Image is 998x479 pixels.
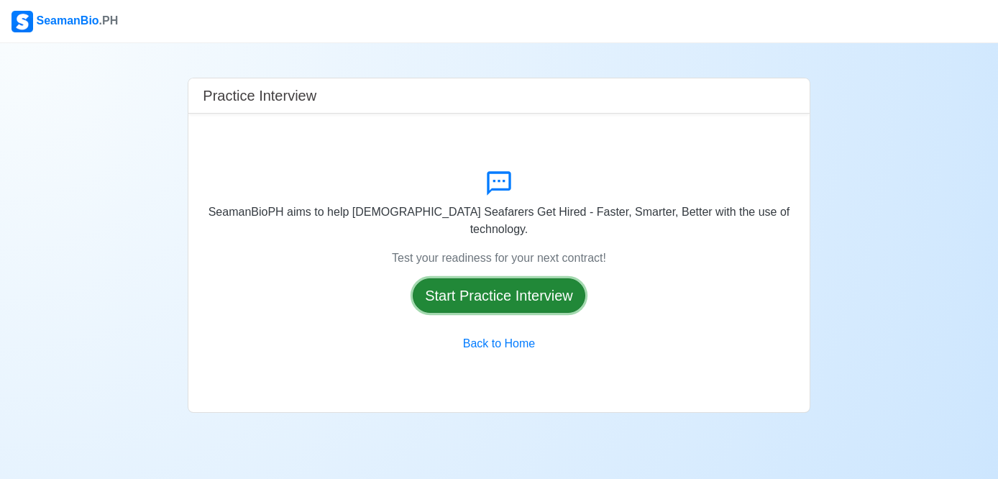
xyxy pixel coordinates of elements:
[12,11,33,32] img: Logo
[454,330,544,357] button: Back to Home
[200,204,797,238] p: SeamanBioPH aims to help [DEMOGRAPHIC_DATA] Seafarers Get Hired - Faster, Smarter, Better with th...
[99,14,119,27] span: .PH
[413,278,585,313] button: Start Practice Interview
[392,250,606,267] p: Test your readiness for your next contract!
[12,11,118,32] div: SeamanBio
[203,87,316,104] h5: Practice Interview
